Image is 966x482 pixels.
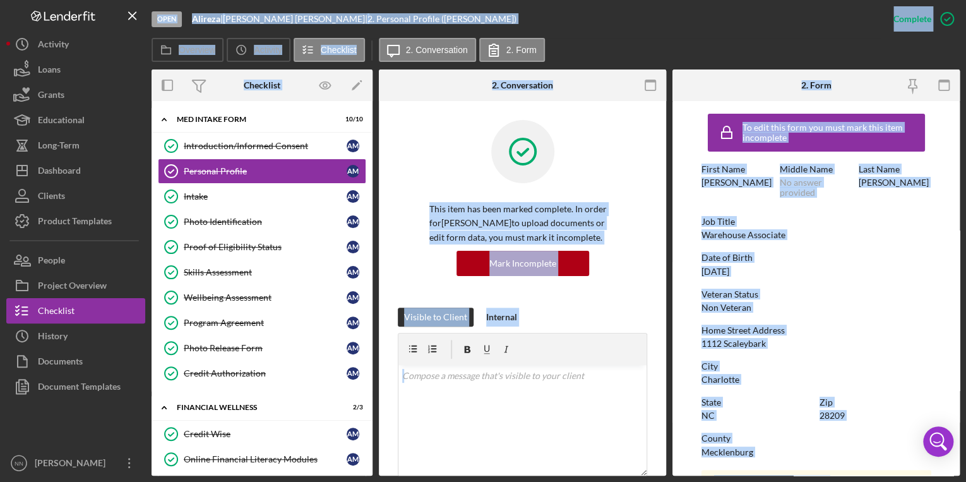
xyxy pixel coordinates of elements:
[347,367,359,380] div: A M
[347,165,359,178] div: A M
[398,308,474,327] button: Visible to Client
[701,325,931,335] div: Home Street Address
[152,11,182,27] div: Open
[6,248,145,273] button: People
[347,266,359,279] div: A M
[6,82,145,107] a: Grants
[38,107,85,136] div: Educational
[38,133,80,161] div: Long-Term
[158,260,366,285] a: Skills AssessmentAM
[6,273,145,298] button: Project Overview
[347,140,359,152] div: A M
[15,460,23,467] text: NN
[158,447,366,472] a: Online Financial Literacy ModulesAM
[6,349,145,374] button: Documents
[801,80,832,90] div: 2. Form
[152,38,224,62] button: Overview
[38,349,83,377] div: Documents
[38,298,75,327] div: Checklist
[820,411,845,421] div: 28209
[456,251,589,276] button: Mark Incomplete
[492,80,553,90] div: 2. Conversation
[244,80,280,90] div: Checklist
[780,164,852,174] div: Middle Name
[6,183,145,208] button: Clients
[6,158,145,183] button: Dashboard
[184,318,347,328] div: Program Agreement
[701,230,785,240] div: Warehouse Associate
[701,339,766,349] div: 1112 Scaleybark
[701,267,729,277] div: [DATE]
[38,323,68,352] div: History
[701,397,813,407] div: State
[38,57,61,85] div: Loans
[6,32,145,57] a: Activity
[701,164,774,174] div: First Name
[158,335,366,361] a: Photo Release FormAM
[6,57,145,82] a: Loans
[820,397,931,407] div: Zip
[6,374,145,399] button: Document Templates
[184,267,347,277] div: Skills Assessment
[184,429,347,439] div: Credit Wise
[38,248,65,276] div: People
[701,253,931,263] div: Date of Birth
[6,107,145,133] button: Educational
[406,45,468,55] label: 2. Conversation
[38,32,69,60] div: Activity
[347,241,359,253] div: A M
[923,426,953,457] div: Open Intercom Messenger
[859,164,931,174] div: Last Name
[404,308,467,327] div: Visible to Client
[859,178,929,188] div: [PERSON_NAME]
[479,38,545,62] button: 2. Form
[489,251,556,276] div: Mark Incomplete
[6,450,145,476] button: NN[PERSON_NAME]
[177,404,331,411] div: Financial Wellness
[347,190,359,203] div: A M
[184,141,347,151] div: Introduction/Informed Consent
[6,208,145,234] button: Product Templates
[223,14,367,24] div: [PERSON_NAME] [PERSON_NAME] |
[38,183,65,212] div: Clients
[701,411,715,421] div: NC
[38,82,64,111] div: Grants
[158,184,366,209] a: IntakeAM
[701,217,931,227] div: Job Title
[184,191,347,202] div: Intake
[184,292,347,303] div: Wellbeing Assessment
[347,291,359,304] div: A M
[742,123,922,143] div: To edit this form you must mark this item incomplete
[38,208,112,237] div: Product Templates
[32,450,114,479] div: [PERSON_NAME]
[780,178,852,198] div: No answer provided
[701,289,931,299] div: Veteran Status
[429,202,616,244] p: This item has been marked complete. In order for [PERSON_NAME] to upload documents or edit form d...
[881,6,960,32] button: Complete
[192,13,220,24] b: Alireza
[347,453,359,466] div: A M
[192,14,223,24] div: |
[480,308,523,327] button: Internal
[158,310,366,335] a: Program AgreementAM
[38,158,81,186] div: Dashboard
[701,178,772,188] div: [PERSON_NAME]
[184,368,347,378] div: Credit Authorization
[158,159,366,184] a: Personal ProfileAM
[294,38,365,62] button: Checklist
[38,374,121,402] div: Document Templates
[184,217,347,227] div: Photo Identification
[340,116,363,123] div: 10 / 10
[701,375,739,385] div: Charlotte
[347,215,359,228] div: A M
[158,133,366,159] a: Introduction/Informed ConsentAM
[158,234,366,260] a: Proof of Eligibility StatusAM
[179,45,215,55] label: Overview
[701,361,931,371] div: City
